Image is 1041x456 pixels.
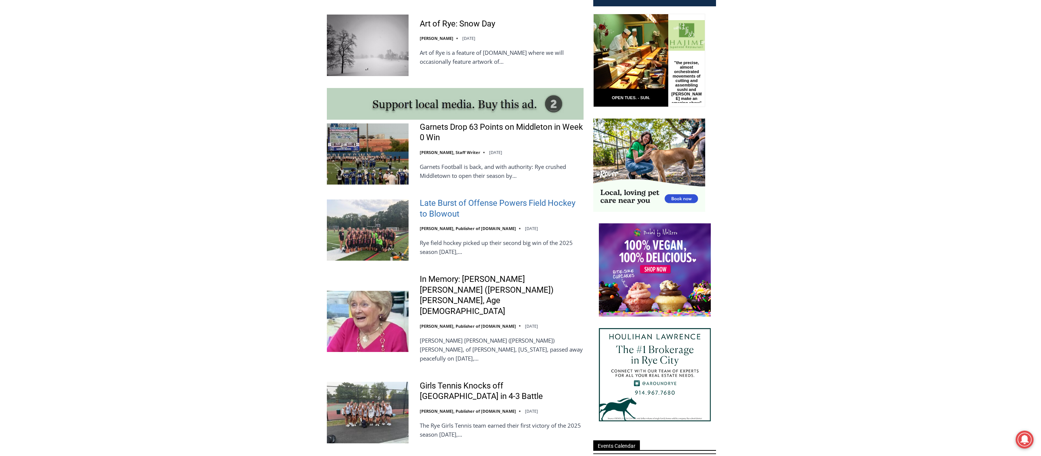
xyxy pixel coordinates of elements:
[327,199,409,261] img: Late Burst of Offense Powers Field Hockey to Blowout
[525,323,538,329] time: [DATE]
[420,336,584,363] p: [PERSON_NAME] [PERSON_NAME] ([PERSON_NAME]) [PERSON_NAME], of [PERSON_NAME], [US_STATE], passed a...
[420,48,584,66] p: Art of Rye is a feature of [DOMAIN_NAME] where we will occasionally feature artwork of…
[489,150,502,155] time: [DATE]
[525,408,538,414] time: [DATE]
[327,291,409,352] img: In Memory: Maureen Catherine (Devlin) Koecheler, Age 83
[462,35,475,41] time: [DATE]
[327,123,409,185] img: Garnets Drop 63 Points on Middleton in Week 0 Win
[599,328,711,421] img: Houlihan Lawrence The #1 Brokerage in Rye City
[593,440,640,450] span: Events Calendar
[420,35,453,41] a: [PERSON_NAME]
[420,122,584,143] a: Garnets Drop 63 Points on Middleton in Week 0 Win
[420,381,584,402] a: Girls Tennis Knocks off [GEOGRAPHIC_DATA] in 4-3 Battle
[420,323,516,329] a: [PERSON_NAME], Publisher of [DOMAIN_NAME]
[525,226,538,231] time: [DATE]
[420,238,584,256] p: Rye field hockey picked up their second big win of the 2025 season [DATE],…
[327,382,409,443] img: Girls Tennis Knocks off Mamaroneck in 4-3 Battle
[179,72,362,93] a: Intern @ [DOMAIN_NAME]
[420,421,584,439] p: The Rye Girls Tennis team earned their first victory of the 2025 season [DATE],…
[195,74,346,91] span: Intern @ [DOMAIN_NAME]
[599,223,711,317] img: Baked by Melissa
[420,274,584,317] a: In Memory: [PERSON_NAME] [PERSON_NAME] ([PERSON_NAME]) [PERSON_NAME], Age [DEMOGRAPHIC_DATA]
[77,47,110,89] div: "the precise, almost orchestrated movements of cutting and assembling sushi and [PERSON_NAME] mak...
[420,150,480,155] a: [PERSON_NAME], Staff Writer
[420,162,584,180] p: Garnets Football is back, and with authority: Rye crushed Middletown to open their season by…
[420,19,495,29] a: Art of Rye: Snow Day
[2,77,73,105] span: Open Tues. - Sun. [PHONE_NUMBER]
[188,0,353,72] div: "[PERSON_NAME] and I covered the [DATE] Parade, which was a really eye opening experience as I ha...
[420,226,516,231] a: [PERSON_NAME], Publisher of [DOMAIN_NAME]
[0,75,75,93] a: Open Tues. - Sun. [PHONE_NUMBER]
[420,408,516,414] a: [PERSON_NAME], Publisher of [DOMAIN_NAME]
[420,198,584,219] a: Late Burst of Offense Powers Field Hockey to Blowout
[327,15,409,76] img: Art of Rye: Snow Day
[327,88,584,120] img: support local media, buy this ad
